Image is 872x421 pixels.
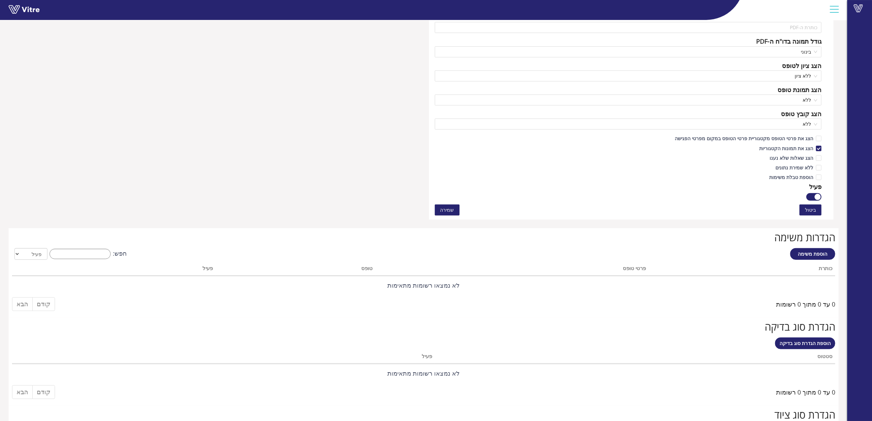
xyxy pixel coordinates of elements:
[435,22,822,33] input: כותרת ה-PDF
[775,337,835,349] a: הוספת הגדרת סוג בדיקה
[47,248,127,259] label: חפש:
[766,174,816,180] span: הוספת טבלת משימות
[435,204,460,215] button: שמירה
[790,248,835,260] a: הוספת משימה
[757,145,816,152] span: הצג את תמונות הקטגוריות
[66,263,216,276] th: פעיל
[12,276,835,295] td: לא נמצאו רשומות מתאימות
[776,297,835,309] div: 0 עד 0 מתוך 0 רשומות
[781,109,821,119] div: הצג קובץ טופס
[439,71,818,81] span: ללא ציון
[776,385,835,397] div: 0 עד 0 מתוך 0 רשומות
[124,351,435,364] th: פעיל
[12,409,835,420] h2: הגדרת סוג ציוד
[12,232,835,243] h2: הגדרות משימה
[49,249,111,259] input: חפש:
[439,95,818,105] span: ללא
[375,263,649,276] th: פרטי טופס
[649,263,835,276] th: כותרת
[435,351,835,364] th: סטטוס
[798,251,828,257] span: הוספת משימה
[767,155,816,161] span: הצג שאלות שלא נענו
[773,164,816,171] span: ללא שמירת נתונים
[777,85,821,95] div: הצג תמונת טופס
[799,204,821,215] button: ביטול
[12,364,835,383] td: לא נמצאו רשומות מתאימות
[216,263,375,276] th: טופס
[805,206,816,214] span: ביטול
[780,340,831,346] span: הוספת הגדרת סוג בדיקה
[12,321,835,332] h2: הגדרת סוג בדיקה
[809,182,821,191] div: פעיל
[440,206,454,214] span: שמירה
[756,36,821,46] div: גודל תמונה בדו"ח ה-PDF
[782,61,821,70] div: הצג ציון לטופס
[439,119,818,129] span: ללא
[672,135,816,142] span: הצג את פרטי הטופס מקטגוריית פרטי הטופס במקום מפרטי הפגישה
[439,47,818,57] span: בינוני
